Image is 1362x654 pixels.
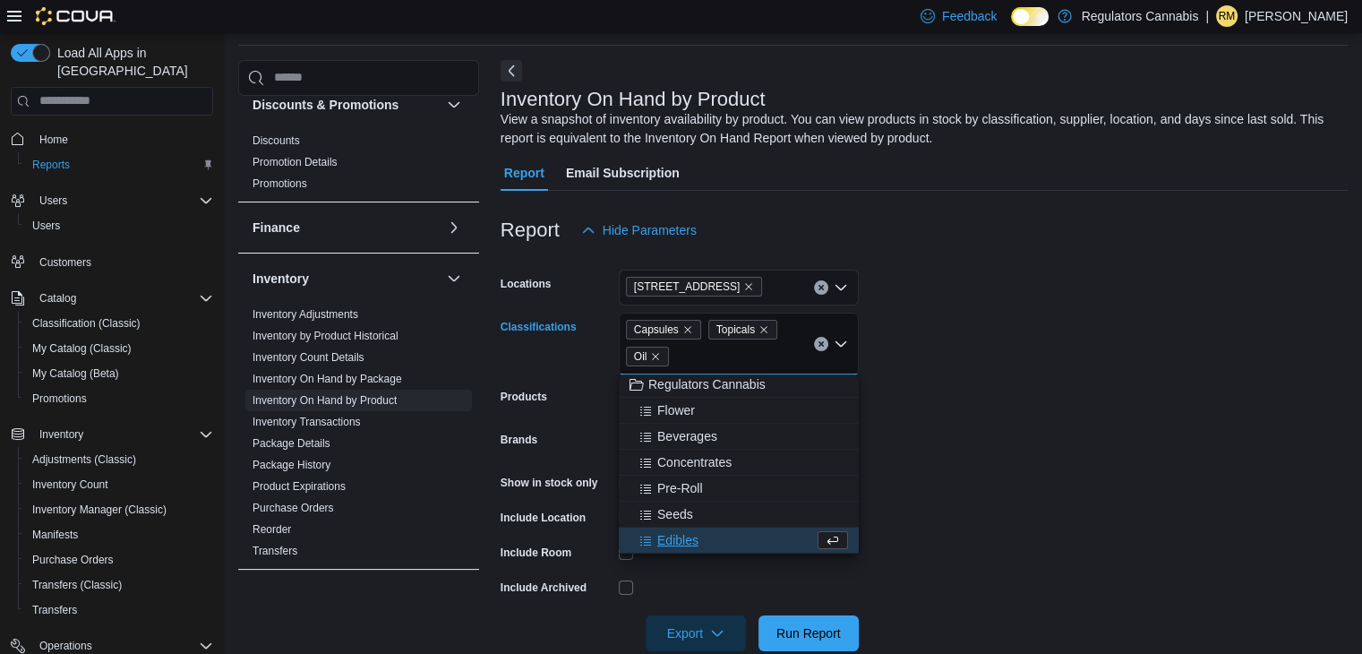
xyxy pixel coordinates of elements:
button: Home [4,126,220,152]
span: 650 Division Rd [626,277,763,297]
label: Include Archived [501,581,587,595]
button: Finance [443,217,465,238]
span: Capsules [626,320,701,340]
button: Inventory [32,424,90,445]
span: My Catalog (Beta) [32,366,119,381]
button: Regulators Cannabis [619,372,859,398]
input: Dark Mode [1011,7,1049,26]
button: Open list of options [834,280,848,295]
span: Discounts [253,133,300,148]
span: Transfers [32,603,77,617]
span: RM [1219,5,1236,27]
button: Discounts & Promotions [253,96,440,114]
span: Users [32,190,213,211]
span: Users [39,194,67,208]
span: Inventory Transactions [253,415,361,429]
span: Users [32,219,60,233]
img: Cova [36,7,116,25]
label: Products [501,390,547,404]
button: Reports [18,152,220,177]
a: Promotion Details [253,156,338,168]
span: Load All Apps in [GEOGRAPHIC_DATA] [50,44,213,80]
a: Transfers (Classic) [25,574,129,596]
span: Manifests [32,528,78,542]
button: Adjustments (Classic) [18,447,220,472]
button: Remove Oil from selection in this group [650,351,661,362]
span: Inventory Manager (Classic) [32,503,167,517]
span: Classification (Classic) [25,313,213,334]
span: Hide Parameters [603,221,697,239]
button: Clear input [814,337,828,351]
label: Brands [501,433,537,447]
button: My Catalog (Beta) [18,361,220,386]
span: Inventory [39,427,83,442]
button: Customers [4,249,220,275]
span: Inventory On Hand by Product [253,393,397,408]
button: Discounts & Promotions [443,94,465,116]
span: Report [504,155,544,191]
button: Close list of options [834,337,848,351]
button: Remove 650 Division Rd from selection in this group [743,281,754,292]
a: Package History [253,459,330,471]
a: Inventory Count Details [253,351,364,364]
span: Flower [657,401,695,419]
a: Inventory by Product Historical [253,330,398,342]
a: Transfers [253,545,297,557]
span: My Catalog (Classic) [25,338,213,359]
span: Regulators Cannabis [648,375,766,393]
span: Reorder [253,522,291,537]
button: Finance [253,219,440,237]
span: Purchase Orders [32,553,114,567]
span: Dark Mode [1011,26,1012,27]
h3: Inventory [253,270,309,288]
button: Loyalty [253,586,440,604]
span: Operations [39,639,92,653]
h3: Loyalty [253,586,296,604]
span: Feedback [942,7,997,25]
span: Reports [32,158,70,172]
a: Inventory Adjustments [253,308,358,321]
button: Remove Topicals from selection in this group [758,324,769,335]
span: Concentrates [657,453,732,471]
a: Inventory On Hand by Package [253,373,402,385]
button: Next [501,60,522,82]
p: [PERSON_NAME] [1245,5,1348,27]
button: Run Report [758,615,859,651]
h3: Discounts & Promotions [253,96,398,114]
span: Package Details [253,436,330,451]
button: Flower [619,398,859,424]
label: Include Location [501,511,586,525]
a: Users [25,215,67,237]
button: Inventory [4,422,220,447]
button: Inventory Count [18,472,220,497]
a: Transfers [25,599,84,621]
span: My Catalog (Classic) [32,341,132,356]
span: Seeds [657,505,693,523]
button: Manifests [18,522,220,547]
span: Inventory On Hand by Package [253,372,402,386]
span: Beverages [657,427,717,445]
span: Adjustments (Classic) [32,452,136,467]
button: Transfers (Classic) [18,572,220,598]
a: Product Expirations [253,480,346,493]
span: Classification (Classic) [32,316,141,331]
label: Show in stock only [501,476,598,490]
label: Include Room [501,546,571,560]
span: Promotion Details [253,155,338,169]
h3: Finance [253,219,300,237]
button: Catalog [32,288,83,309]
button: Inventory [253,270,440,288]
button: Seeds [619,502,859,528]
a: Adjustments (Classic) [25,449,143,470]
button: Inventory [443,268,465,289]
span: Inventory Adjustments [253,307,358,322]
div: Inventory [238,304,479,569]
a: My Catalog (Beta) [25,363,126,384]
span: Package History [253,458,330,472]
a: Classification (Classic) [25,313,148,334]
span: Topicals [708,320,777,340]
label: Locations [501,277,552,291]
span: Customers [39,255,91,270]
a: Inventory Transactions [253,416,361,428]
a: Purchase Orders [25,549,121,571]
